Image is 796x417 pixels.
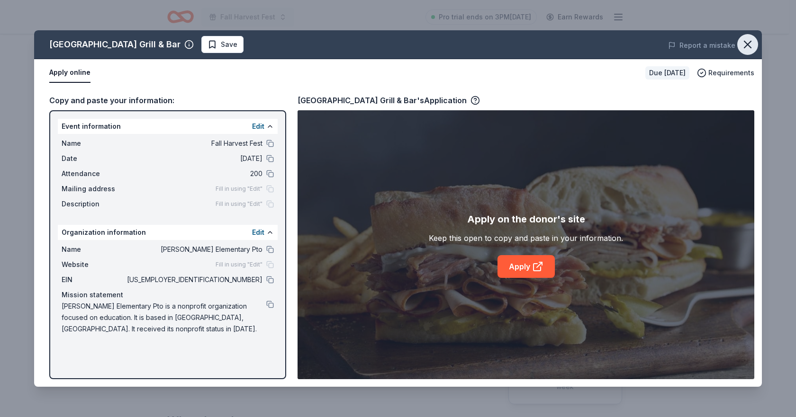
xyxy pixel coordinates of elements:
div: Mission statement [62,289,274,301]
div: Event information [58,119,278,134]
button: Save [201,36,244,53]
span: [PERSON_NAME] Elementary Pto is a nonprofit organization focused on education. It is based in [GE... [62,301,266,335]
span: Description [62,198,125,210]
div: Copy and paste your information: [49,94,286,106]
span: Fill in using "Edit" [216,200,262,208]
span: [DATE] [125,153,262,164]
div: Due [DATE] [645,66,689,80]
span: Requirements [708,67,754,79]
div: Keep this open to copy and paste in your information. [429,232,623,244]
span: Mailing address [62,183,125,195]
span: Name [62,244,125,255]
span: Date [62,153,125,164]
div: [GEOGRAPHIC_DATA] Grill & Bar's Application [298,94,480,106]
button: Edit [252,121,264,132]
button: Edit [252,227,264,238]
button: Report a mistake [668,40,735,51]
div: Organization information [58,225,278,240]
span: Fill in using "Edit" [216,261,262,268]
span: [PERSON_NAME] Elementary Pto [125,244,262,255]
a: Apply [497,255,555,278]
span: Name [62,138,125,149]
div: Apply on the donor's site [467,212,585,227]
span: Fill in using "Edit" [216,185,262,193]
button: Apply online [49,63,90,83]
span: 200 [125,168,262,179]
span: [US_EMPLOYER_IDENTIFICATION_NUMBER] [125,274,262,285]
span: EIN [62,274,125,285]
span: Attendance [62,168,125,179]
span: Fall Harvest Fest [125,138,262,149]
span: Save [221,39,237,50]
button: Requirements [697,67,754,79]
div: [GEOGRAPHIC_DATA] Grill & Bar [49,37,181,52]
span: Website [62,259,125,270]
